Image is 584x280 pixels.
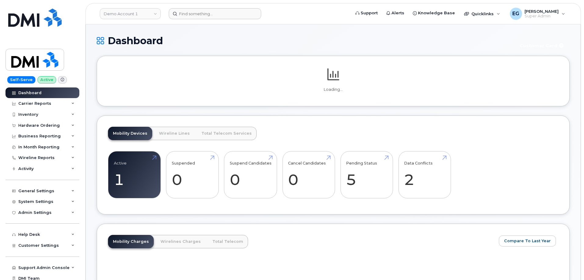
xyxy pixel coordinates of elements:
[499,236,556,246] button: Compare To Last Year
[504,238,551,244] span: Compare To Last Year
[515,40,570,51] button: Customer Card
[156,235,206,248] a: Wirelines Charges
[172,155,213,195] a: Suspended 0
[114,155,155,195] a: Active 1
[207,235,248,248] a: Total Telecom
[154,127,195,140] a: Wireline Lines
[108,87,558,92] p: Loading...
[108,235,154,248] a: Mobility Charges
[108,127,152,140] a: Mobility Devices
[288,155,329,195] a: Cancel Candidates 0
[404,155,445,195] a: Data Conflicts 2
[196,127,257,140] a: Total Telecom Services
[97,35,512,46] h1: Dashboard
[230,155,272,195] a: Suspend Candidates 0
[346,155,387,195] a: Pending Status 5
